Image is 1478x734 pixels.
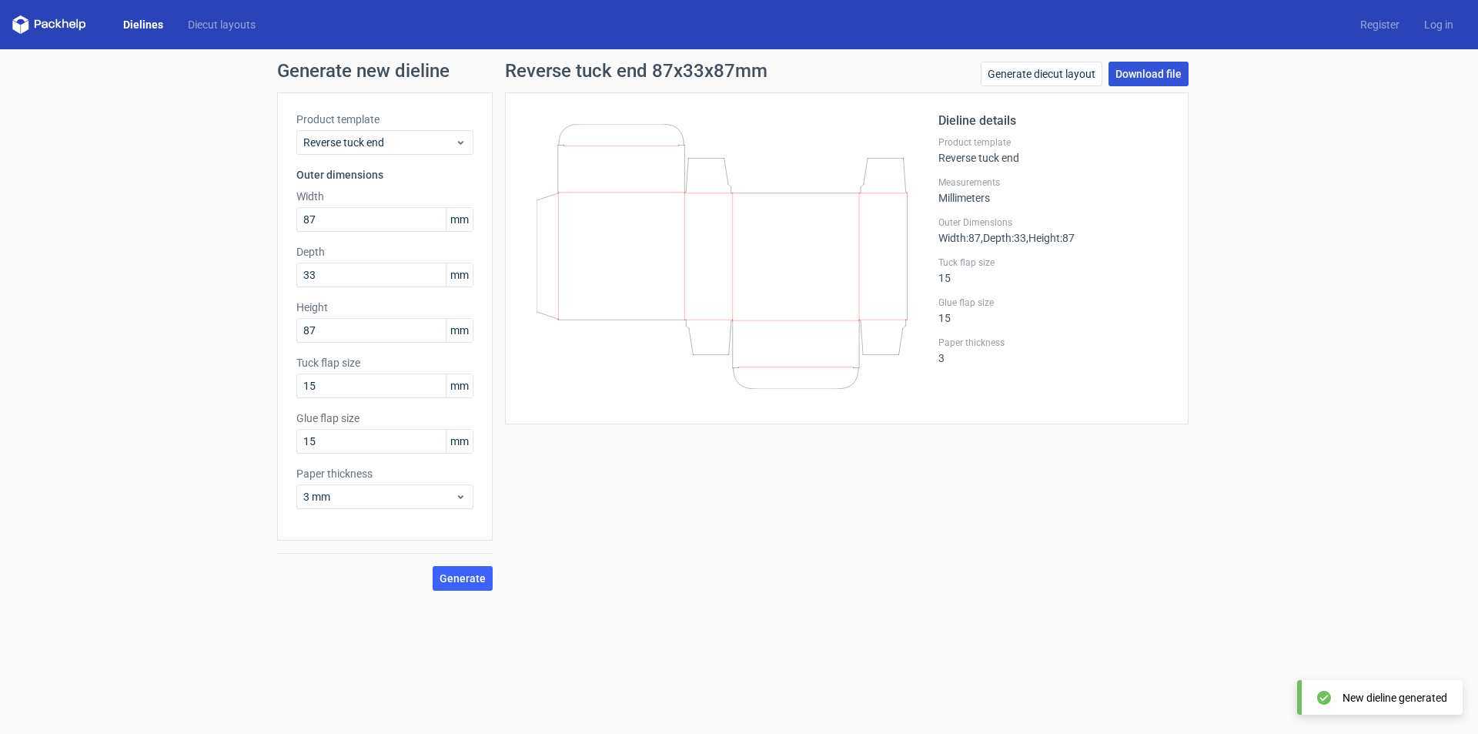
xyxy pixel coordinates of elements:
[446,319,473,342] span: mm
[277,62,1201,80] h1: Generate new dieline
[938,176,1169,189] label: Measurements
[981,232,1026,244] span: , Depth : 33
[938,136,1169,164] div: Reverse tuck end
[296,300,473,315] label: Height
[1348,17,1412,32] a: Register
[938,216,1169,229] label: Outer Dimensions
[1108,62,1189,86] a: Download file
[1026,232,1075,244] span: , Height : 87
[296,411,473,426] label: Glue flap size
[303,489,455,504] span: 3 mm
[938,297,1169,309] label: Glue flap size
[446,374,473,397] span: mm
[938,176,1169,204] div: Millimeters
[296,355,473,370] label: Tuck flap size
[176,17,268,32] a: Diecut layouts
[111,17,176,32] a: Dielines
[433,566,493,591] button: Generate
[440,573,486,584] span: Generate
[938,112,1169,130] h2: Dieline details
[938,337,1169,349] label: Paper thickness
[505,62,767,80] h1: Reverse tuck end 87x33x87mm
[938,136,1169,149] label: Product template
[938,232,981,244] span: Width : 87
[296,244,473,260] label: Depth
[1343,690,1447,706] div: New dieline generated
[296,466,473,481] label: Paper thickness
[938,297,1169,324] div: 15
[303,135,455,150] span: Reverse tuck end
[1412,17,1466,32] a: Log in
[296,112,473,127] label: Product template
[446,263,473,287] span: mm
[446,430,473,453] span: mm
[938,256,1169,269] label: Tuck flap size
[446,208,473,231] span: mm
[296,189,473,204] label: Width
[938,337,1169,364] div: 3
[938,256,1169,284] div: 15
[296,167,473,183] h3: Outer dimensions
[981,62,1102,86] a: Generate diecut layout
